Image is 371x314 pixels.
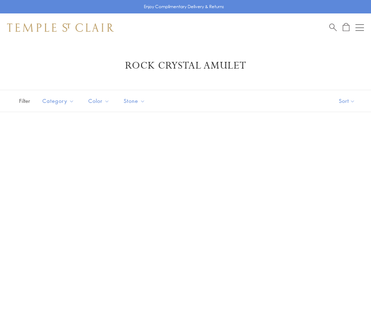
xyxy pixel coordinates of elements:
[7,23,114,32] img: Temple St. Clair
[83,93,115,109] button: Color
[355,23,364,32] button: Open navigation
[85,97,115,105] span: Color
[144,3,224,10] p: Enjoy Complimentary Delivery & Returns
[39,97,79,105] span: Category
[118,93,151,109] button: Stone
[343,23,349,32] a: Open Shopping Bag
[323,90,371,112] button: Show sort by
[37,93,79,109] button: Category
[329,23,337,32] a: Search
[120,97,151,105] span: Stone
[18,59,353,72] h1: Rock Crystal Amulet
